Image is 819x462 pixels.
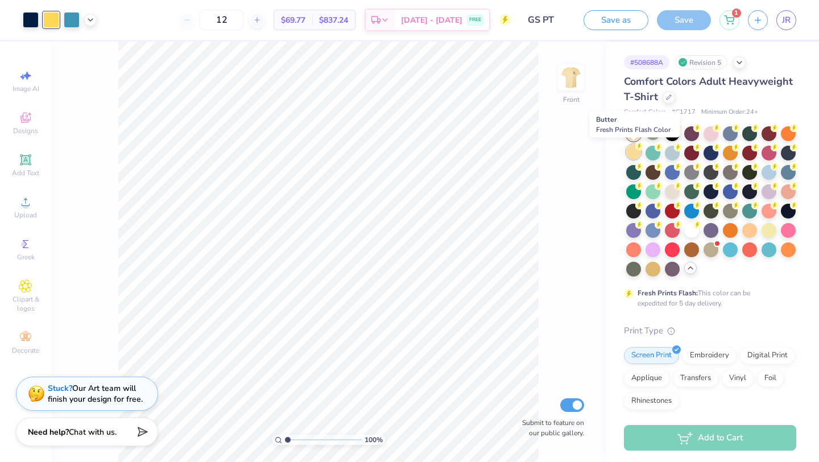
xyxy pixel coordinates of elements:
[590,112,680,138] div: Butter
[319,14,348,26] span: $837.24
[516,418,584,438] label: Submit to feature on our public gallery.
[281,14,305,26] span: $69.77
[469,16,481,24] span: FREE
[13,126,38,135] span: Designs
[672,108,696,117] span: # C1717
[28,427,69,438] strong: Need help?
[14,211,37,220] span: Upload
[675,55,727,69] div: Revision 5
[673,370,718,387] div: Transfers
[12,168,39,178] span: Add Text
[757,370,784,387] div: Foil
[682,347,737,364] div: Embroidery
[701,108,758,117] span: Minimum Order: 24 +
[638,288,698,298] strong: Fresh Prints Flash:
[624,55,669,69] div: # 508688A
[13,84,39,93] span: Image AI
[401,14,462,26] span: [DATE] - [DATE]
[48,383,143,405] div: Our Art team will finish your design for free.
[6,295,45,313] span: Clipart & logos
[69,427,117,438] span: Chat with us.
[17,253,35,262] span: Greek
[732,9,741,18] span: 1
[638,288,777,308] div: This color can be expedited for 5 day delivery.
[560,66,582,89] img: Front
[12,346,39,355] span: Decorate
[776,10,796,30] a: JR
[722,370,754,387] div: Vinyl
[48,383,72,394] strong: Stuck?
[624,347,679,364] div: Screen Print
[365,435,383,445] span: 100 %
[563,94,580,105] div: Front
[624,324,796,337] div: Print Type
[519,9,575,31] input: Untitled Design
[782,14,791,27] span: JR
[200,10,244,30] input: – –
[624,75,793,104] span: Comfort Colors Adult Heavyweight T-Shirt
[584,10,648,30] button: Save as
[624,370,669,387] div: Applique
[596,125,671,134] span: Fresh Prints Flash Color
[624,393,679,410] div: Rhinestones
[740,347,795,364] div: Digital Print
